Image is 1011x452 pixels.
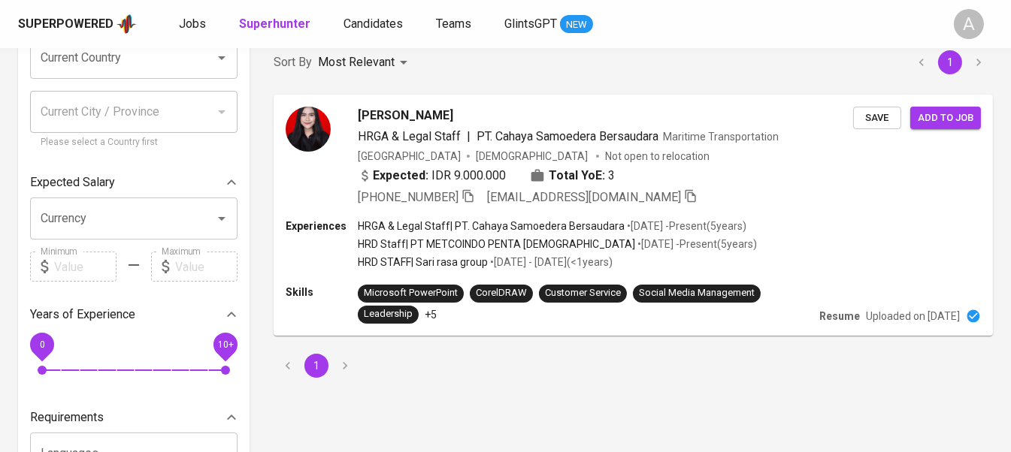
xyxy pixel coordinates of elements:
span: 10+ [217,339,233,350]
p: HRGA & Legal Staff | PT. Cahaya Samoedera Bersaudara [358,218,625,234]
p: Skills [286,285,358,300]
span: NEW [560,17,593,32]
img: b313f7f058d87ad453057ff07e7e6226.jpeg [286,107,331,152]
span: 3 [608,167,615,185]
span: Jobs [179,17,206,31]
button: page 1 [938,50,962,74]
p: Please select a Country first [41,135,227,150]
a: Jobs [179,15,209,34]
a: Candidates [344,15,406,34]
button: Save [853,107,901,130]
span: Teams [436,17,471,31]
p: Years of Experience [30,306,135,324]
p: HRD Staff | PT METCOINDO PENTA [DEMOGRAPHIC_DATA] [358,237,635,252]
a: Superhunter [239,15,313,34]
p: Most Relevant [318,53,395,71]
div: [GEOGRAPHIC_DATA] [358,149,461,164]
span: [PERSON_NAME] [358,107,453,125]
p: • [DATE] - [DATE] ( <1 years ) [488,255,613,270]
p: Experiences [286,218,358,234]
b: Superhunter [239,17,310,31]
b: Expected: [373,167,428,185]
div: Social Media Management [639,286,755,300]
span: Add to job [918,110,973,127]
span: 0 [39,339,44,350]
span: Save [861,110,894,127]
span: [EMAIL_ADDRESS][DOMAIN_NAME] [487,190,681,204]
div: A [954,9,984,39]
p: HRD STAFF | Sari rasa group [358,255,488,270]
p: • [DATE] - Present ( 5 years ) [635,237,757,252]
div: Expected Salary [30,167,238,197]
span: Candidates [344,17,403,31]
p: Uploaded on [DATE] [866,309,960,324]
div: Most Relevant [318,49,413,77]
span: HRGA & Legal Staff [358,129,461,143]
button: Open [211,47,232,68]
div: Microsoft PowerPoint [364,286,458,300]
input: Value [54,252,117,282]
span: GlintsGPT [504,17,557,31]
div: CorelDRAW [476,286,527,300]
div: Years of Experience [30,300,238,330]
nav: pagination navigation [907,50,993,74]
p: Sort By [274,53,312,71]
button: Add to job [910,107,981,130]
span: Maritime Transportation [663,131,779,143]
nav: pagination navigation [274,354,359,378]
p: • [DATE] - Present ( 5 years ) [625,218,746,234]
span: [DEMOGRAPHIC_DATA] [476,149,590,164]
a: Teams [436,15,474,34]
div: IDR 9.000.000 [358,167,506,185]
span: [PHONE_NUMBER] [358,190,459,204]
div: Superpowered [18,16,114,33]
span: PT. Cahaya Samoedera Bersaudara [477,129,658,143]
img: app logo [117,13,137,35]
div: Leadership [364,307,413,321]
input: Value [175,252,238,282]
b: Total YoE: [549,167,605,185]
p: Resume [819,309,860,324]
span: | [467,128,471,146]
p: +5 [425,307,437,322]
p: Expected Salary [30,173,115,191]
p: Not open to relocation [605,149,710,164]
button: page 1 [304,354,328,378]
p: Requirements [30,408,104,426]
a: [PERSON_NAME]HRGA & Legal Staff|PT. Cahaya Samoedera BersaudaraMaritime Transportation[GEOGRAPHIC... [274,95,993,336]
div: Requirements [30,402,238,432]
a: GlintsGPT NEW [504,15,593,34]
button: Open [211,208,232,229]
a: Superpoweredapp logo [18,13,137,35]
div: Customer Service [545,286,621,300]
